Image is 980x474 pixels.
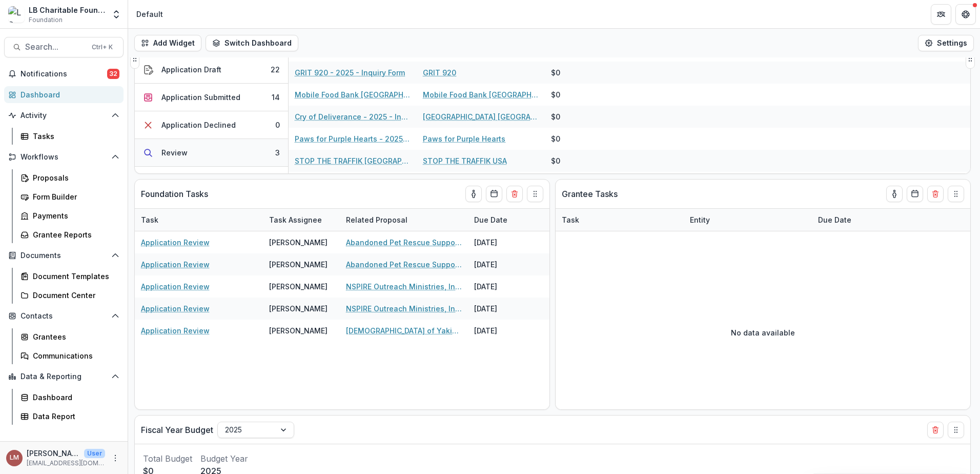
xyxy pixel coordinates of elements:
[33,411,115,422] div: Data Report
[16,287,124,304] a: Document Center
[295,133,411,144] a: Paws for Purple Hearts - 2025 - Inquiry Form
[468,231,545,253] div: [DATE]
[161,64,221,75] div: Application Draft
[486,186,502,202] button: Calendar
[206,35,298,51] button: Switch Dashboard
[340,209,468,231] div: Related Proposal
[468,209,545,231] div: Due Date
[263,209,340,231] div: Task Assignee
[966,48,975,69] button: Drag
[263,214,328,225] div: Task Assignee
[340,214,414,225] div: Related Proposal
[16,389,124,406] a: Dashboard
[423,89,539,100] a: Mobile Food Bank [GEOGRAPHIC_DATA]
[143,452,192,465] p: Total Budget
[468,275,545,298] div: [DATE]
[21,70,107,78] span: Notifications
[4,86,124,103] a: Dashboard
[948,186,964,202] button: Drag
[346,259,462,270] a: Abandoned Pet Rescue Support - 2025 - Grant Funding Request Requirements and Questionnaires
[269,259,328,270] div: [PERSON_NAME]
[33,350,115,361] div: Communications
[130,48,139,69] button: Drag
[269,237,328,248] div: [PERSON_NAME]
[134,35,201,51] button: Add Widget
[21,312,107,321] span: Contacts
[918,35,974,51] button: Settings
[346,281,462,292] a: NSPIRE Outreach Ministries, Inc. - 2025 - Grant Funding Request Requirements and Questionnaires
[141,424,213,436] p: Fiscal Year Budget
[812,209,889,231] div: Due Date
[33,331,115,342] div: Grantees
[135,214,165,225] div: Task
[4,308,124,324] button: Open Contacts
[269,303,328,314] div: [PERSON_NAME]
[29,5,105,15] div: LB Charitable Foundation
[562,188,618,200] p: Grantee Tasks
[109,4,124,25] button: Open entity switcher
[346,303,462,314] a: NSPIRE Outreach Ministries, Inc. - 2025 - Grant Funding Request Requirements and Questionnaires
[33,271,115,282] div: Document Templates
[551,89,560,100] div: $0
[4,37,124,57] button: Search...
[4,66,124,82] button: Notifications32
[21,111,107,120] span: Activity
[551,155,560,166] div: $0
[556,209,684,231] div: Task
[29,15,63,25] span: Foundation
[33,210,115,221] div: Payments
[16,408,124,425] a: Data Report
[4,368,124,385] button: Open Data & Reporting
[812,214,857,225] div: Due Date
[27,459,105,468] p: [EMAIL_ADDRESS][DOMAIN_NAME]
[33,290,115,301] div: Document Center
[931,4,951,25] button: Partners
[16,268,124,285] a: Document Templates
[141,237,210,248] a: Application Review
[135,209,263,231] div: Task
[275,147,280,158] div: 3
[948,422,964,438] button: Drag
[141,281,210,292] a: Application Review
[927,186,944,202] button: Delete card
[141,325,210,336] a: Application Review
[21,153,107,162] span: Workflows
[16,328,124,345] a: Grantees
[468,320,545,342] div: [DATE]
[16,347,124,364] a: Communications
[25,42,86,52] span: Search...
[107,69,119,79] span: 32
[468,298,545,320] div: [DATE]
[886,186,903,202] button: toggle-assigned-to-me
[132,7,167,22] nav: breadcrumb
[161,120,236,130] div: Application Declined
[161,147,188,158] div: Review
[161,92,240,103] div: Application Submitted
[272,92,280,103] div: 14
[135,139,288,167] button: Review3
[90,42,115,53] div: Ctrl + K
[16,226,124,243] a: Grantee Reports
[135,56,288,84] button: Application Draft22
[275,120,280,130] div: 0
[271,64,280,75] div: 22
[295,67,405,78] a: GRIT 920 - 2025 - Inquiry Form
[423,111,539,122] a: [GEOGRAPHIC_DATA] [GEOGRAPHIC_DATA]
[16,128,124,145] a: Tasks
[33,172,115,183] div: Proposals
[551,111,560,122] div: $0
[16,169,124,186] a: Proposals
[4,149,124,165] button: Open Workflows
[21,372,107,381] span: Data & Reporting
[141,259,210,270] a: Application Review
[141,303,210,314] a: Application Review
[465,186,482,202] button: toggle-assigned-to-me
[200,452,248,465] p: Budget Year
[21,89,115,100] div: Dashboard
[468,253,545,275] div: [DATE]
[551,67,560,78] div: $0
[423,133,505,144] a: Paws for Purple Hearts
